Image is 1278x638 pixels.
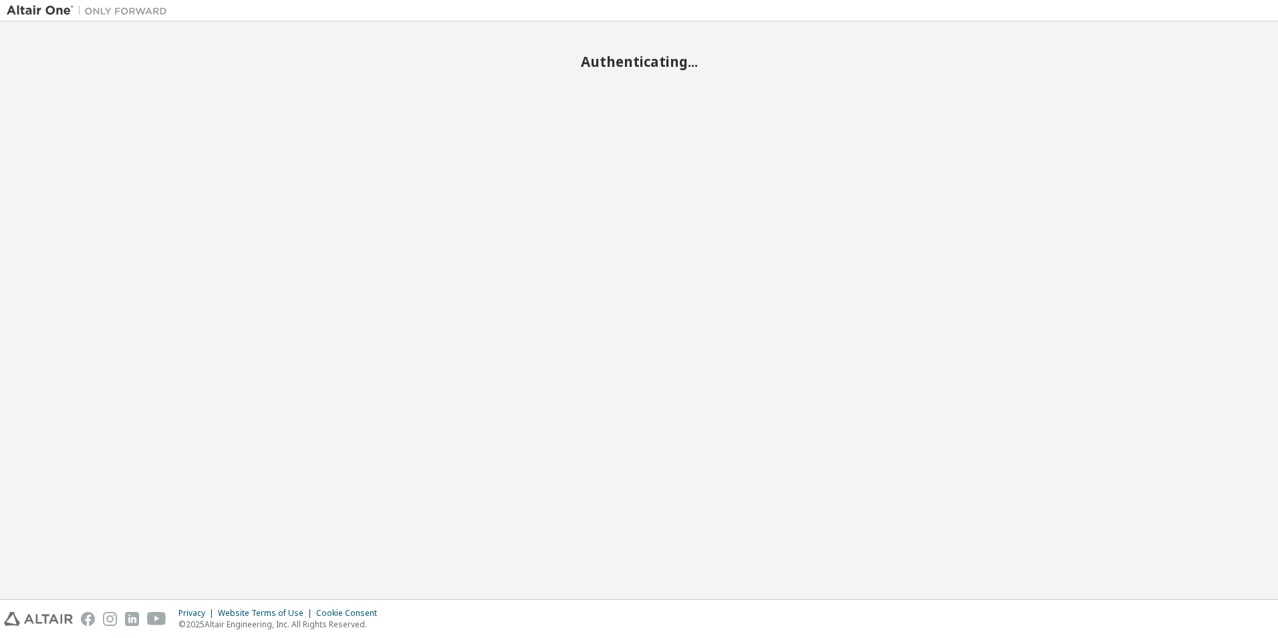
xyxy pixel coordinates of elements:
[218,608,316,619] div: Website Terms of Use
[178,619,385,630] p: © 2025 Altair Engineering, Inc. All Rights Reserved.
[81,612,95,626] img: facebook.svg
[7,53,1271,70] h2: Authenticating...
[178,608,218,619] div: Privacy
[316,608,385,619] div: Cookie Consent
[7,4,174,17] img: Altair One
[103,612,117,626] img: instagram.svg
[125,612,139,626] img: linkedin.svg
[147,612,166,626] img: youtube.svg
[4,612,73,626] img: altair_logo.svg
